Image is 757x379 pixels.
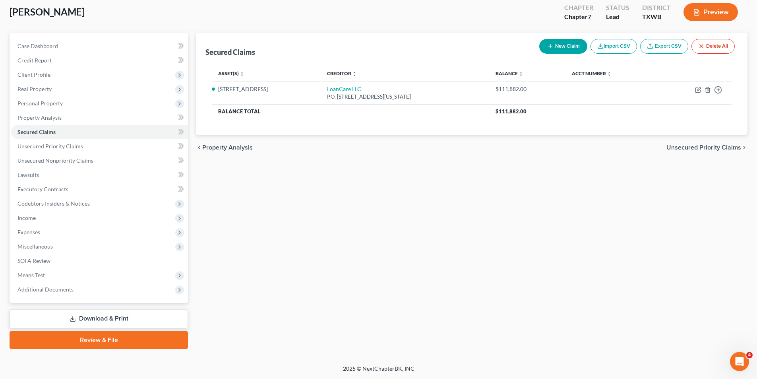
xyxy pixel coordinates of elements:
a: LoanCare LLC [327,86,361,92]
span: Real Property [17,86,52,92]
span: Unsecured Priority Claims [666,144,741,151]
a: Creditor unfold_more [327,70,357,76]
a: Lawsuits [11,168,188,182]
a: Download & Print [10,309,188,328]
span: Unsecured Nonpriority Claims [17,157,93,164]
div: Chapter [564,12,593,21]
div: $111,882.00 [496,85,559,93]
span: Credit Report [17,57,52,64]
a: Balance unfold_more [496,70,523,76]
i: unfold_more [519,72,523,76]
i: unfold_more [607,72,612,76]
span: Unsecured Priority Claims [17,143,83,150]
th: Balance Total [212,104,489,119]
a: Unsecured Nonpriority Claims [11,154,188,168]
span: 4 [746,352,753,358]
div: District [642,3,671,12]
span: Case Dashboard [17,43,58,49]
li: [STREET_ADDRESS] [218,85,314,93]
a: Asset(s) unfold_more [218,70,244,76]
span: Additional Documents [17,286,74,293]
button: Unsecured Priority Claims chevron_right [666,144,747,151]
span: Expenses [17,229,40,235]
a: Secured Claims [11,125,188,139]
i: chevron_left [196,144,202,151]
span: Lawsuits [17,171,39,178]
a: SOFA Review [11,254,188,268]
div: TXWB [642,12,671,21]
span: Personal Property [17,100,63,107]
span: Property Analysis [202,144,253,151]
a: Property Analysis [11,111,188,125]
div: 2025 © NextChapterBK, INC [152,365,605,379]
i: unfold_more [352,72,357,76]
span: Codebtors Insiders & Notices [17,200,90,207]
div: Chapter [564,3,593,12]
a: Credit Report [11,53,188,68]
span: [PERSON_NAME] [10,6,85,17]
a: Acct Number unfold_more [572,70,612,76]
span: Client Profile [17,71,50,78]
iframe: Intercom live chat [730,352,749,371]
span: Means Test [17,272,45,278]
a: Executory Contracts [11,182,188,196]
span: Property Analysis [17,114,62,121]
span: $111,882.00 [496,108,527,115]
a: Unsecured Priority Claims [11,139,188,154]
span: Income [17,214,36,221]
div: Secured Claims [205,47,255,57]
span: Executory Contracts [17,186,68,192]
button: chevron_left Property Analysis [196,144,253,151]
div: P.O. [STREET_ADDRESS][US_STATE] [327,93,483,101]
span: Miscellaneous [17,243,53,250]
button: New Claim [539,39,587,54]
span: 7 [588,13,591,20]
span: SOFA Review [17,257,50,264]
span: Secured Claims [17,128,56,135]
div: Lead [606,12,629,21]
i: chevron_right [741,144,747,151]
button: Delete All [691,39,735,54]
button: Import CSV [590,39,637,54]
a: Case Dashboard [11,39,188,53]
a: Export CSV [640,39,688,54]
button: Preview [683,3,738,21]
div: Status [606,3,629,12]
a: Review & File [10,331,188,349]
i: unfold_more [240,72,244,76]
